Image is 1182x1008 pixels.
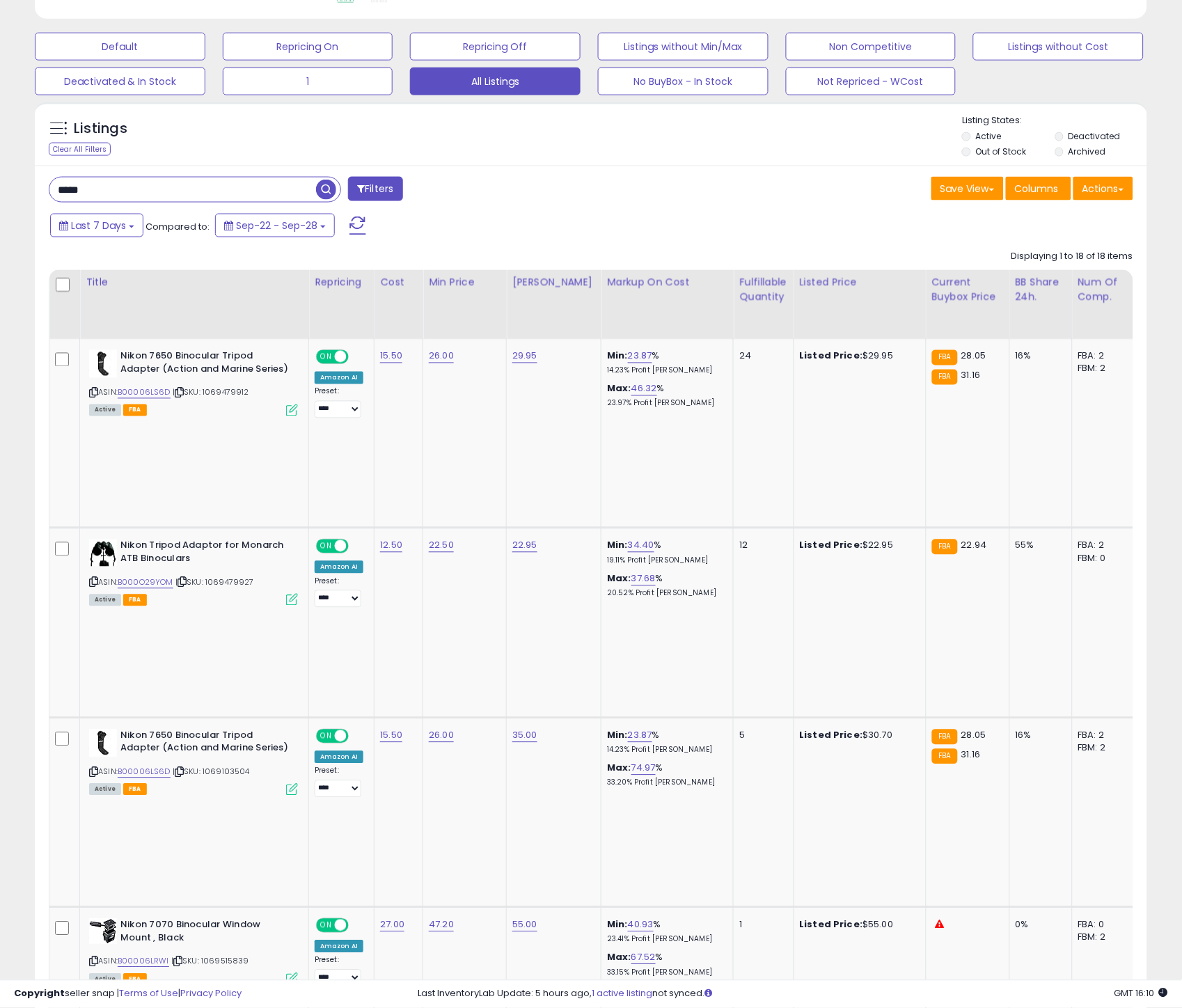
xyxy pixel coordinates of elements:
span: 2025-10-6 16:10 GMT [1114,987,1168,1000]
div: % [607,350,723,376]
div: $30.70 [800,730,915,742]
div: Amazon AI [315,561,363,574]
b: Listed Price: [800,918,863,931]
b: Min: [607,539,628,552]
div: % [607,919,723,945]
p: 14.23% Profit [PERSON_NAME] [607,366,723,376]
div: $29.95 [800,350,915,363]
button: Filters [348,177,402,201]
b: Listed Price: [800,349,863,363]
a: 12.50 [380,539,402,553]
div: 0% [1016,919,1062,931]
b: Nikon 7650 Binocular Tripod Adapter (Action and Marine Series) [120,350,290,379]
b: Min: [607,918,628,931]
span: ON [317,541,335,553]
small: FBA [932,370,958,385]
strong: Copyright [14,987,65,1000]
span: 31.16 [961,748,981,762]
a: 55.00 [512,918,537,932]
p: 23.97% Profit [PERSON_NAME] [607,399,723,409]
b: Nikon 7070 Binocular Window Mount , Black [120,919,290,948]
p: 20.52% Profit [PERSON_NAME] [607,589,723,599]
th: The percentage added to the cost of goods (COGS) that forms the calculator for Min & Max prices. [601,270,734,340]
div: Preset: [315,766,363,798]
span: OFF [347,730,369,742]
span: ON [317,352,335,363]
span: FBA [123,594,147,606]
div: FBM: 2 [1078,742,1124,755]
div: ASIN: [89,919,298,984]
div: ASIN: [89,350,298,415]
span: | SKU: 1069479912 [173,387,249,398]
div: % [607,540,723,565]
img: 21lSBdBP5tL._SL40_.jpg [89,350,117,378]
div: ASIN: [89,540,298,604]
span: OFF [347,541,369,553]
div: Fulfillable Quantity [739,276,787,305]
button: Listings without Cost [973,33,1144,61]
div: Repricing [315,276,368,290]
img: 21lSBdBP5tL._SL40_.jpg [89,730,117,757]
small: FBA [932,540,958,555]
b: Max: [607,762,631,775]
button: No BuyBox - In Stock [598,68,769,95]
a: 35.00 [512,729,537,743]
p: Listing States: [962,114,1146,127]
div: Num of Comp. [1078,276,1129,305]
div: [PERSON_NAME] [512,276,595,290]
span: FBA [123,784,147,796]
button: Deactivated & In Stock [35,68,205,95]
a: 29.95 [512,349,537,363]
div: % [607,952,723,977]
div: Preset: [315,387,363,418]
a: 23.87 [628,729,652,743]
div: FBM: 2 [1078,363,1124,375]
label: Active [976,130,1002,142]
div: Amazon AI [315,372,363,384]
a: 74.97 [631,762,656,775]
span: ON [317,730,335,742]
div: Amazon AI [315,751,363,764]
span: 28.05 [961,729,986,742]
a: 34.40 [628,539,654,553]
span: Sep-22 - Sep-28 [236,219,317,233]
div: 12 [739,540,782,552]
button: Repricing Off [410,33,581,61]
small: FBA [932,730,958,745]
div: Listed Price [800,276,920,290]
span: Last 7 Days [71,219,126,233]
a: Terms of Use [119,987,178,1000]
div: FBA: 2 [1078,730,1124,742]
div: Cost [380,276,417,290]
div: % [607,573,723,599]
button: All Listings [410,68,581,95]
span: | SKU: 1069515839 [171,956,249,967]
button: 1 [223,68,393,95]
div: % [607,762,723,788]
span: All listings currently available for purchase on Amazon [89,404,121,416]
a: Privacy Policy [180,987,242,1000]
a: 46.32 [631,382,657,396]
div: % [607,730,723,755]
button: Actions [1073,177,1133,200]
a: 23.87 [628,349,652,363]
b: Nikon Tripod Adaptor for Monarch ATB Binoculars [120,540,290,569]
div: FBM: 0 [1078,553,1124,565]
a: B00006LS6D [118,766,171,778]
span: 22.94 [961,539,987,552]
button: Columns [1006,177,1071,200]
a: 26.00 [429,729,454,743]
div: FBM: 2 [1078,931,1124,944]
div: FBA: 2 [1078,540,1124,552]
label: Out of Stock [976,145,1027,157]
span: All listings currently available for purchase on Amazon [89,594,121,606]
a: 67.52 [631,951,656,965]
button: Sep-22 - Sep-28 [215,214,335,237]
div: FBA: 0 [1078,919,1124,931]
button: Repricing On [223,33,393,61]
div: seller snap | | [14,988,242,1001]
div: Current Buybox Price [932,276,1004,305]
div: FBA: 2 [1078,350,1124,363]
b: Nikon 7650 Binocular Tripod Adapter (Action and Marine Series) [120,730,290,759]
b: Min: [607,729,628,742]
